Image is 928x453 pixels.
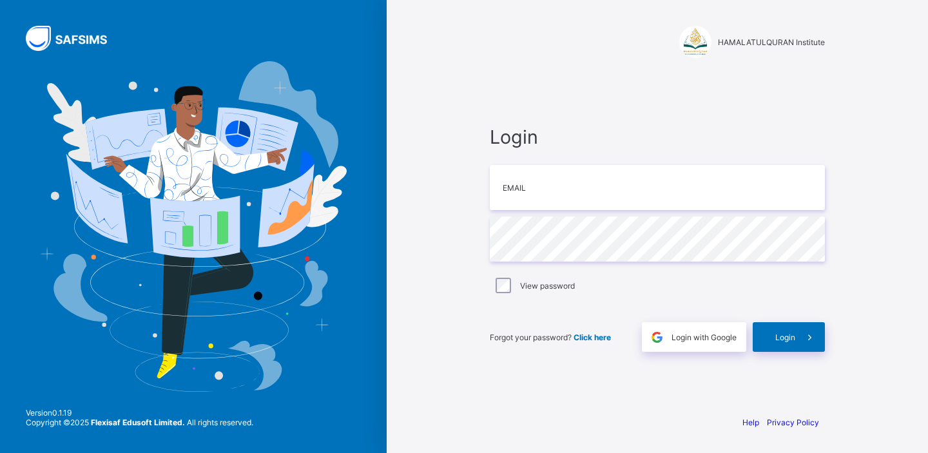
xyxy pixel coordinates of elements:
strong: Flexisaf Edusoft Limited. [91,418,185,427]
span: Login [775,333,795,342]
span: HAMALATULQURAN Institute [718,37,825,47]
img: google.396cfc9801f0270233282035f929180a.svg [650,330,664,345]
img: Hero Image [40,61,347,391]
label: View password [520,281,575,291]
img: SAFSIMS Logo [26,26,122,51]
span: Forgot your password? [490,333,611,342]
span: Copyright © 2025 All rights reserved. [26,418,253,427]
span: Login with Google [672,333,737,342]
a: Click here [574,333,611,342]
span: Login [490,126,825,148]
a: Privacy Policy [767,418,819,427]
a: Help [742,418,759,427]
span: Version 0.1.19 [26,408,253,418]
